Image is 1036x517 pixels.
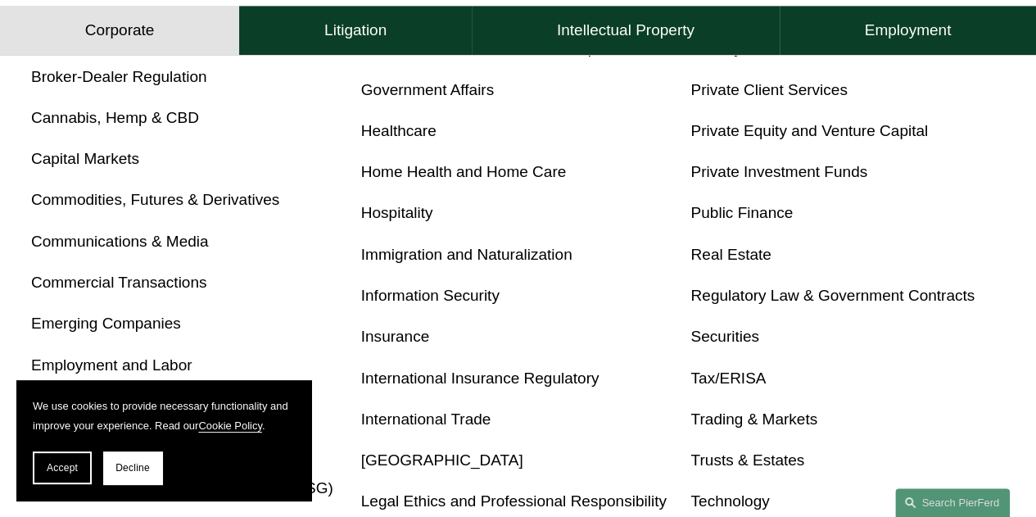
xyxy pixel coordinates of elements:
a: Private Investment Funds [690,163,867,180]
span: Decline [115,462,150,474]
p: We use cookies to provide necessary functionality and improve your experience. Read our . [33,397,295,435]
a: Insurance [361,328,430,345]
a: Technology [690,492,769,510]
a: Trading & Markets [690,410,817,428]
h4: Intellectual Property [557,21,694,41]
a: Immigration and Naturalization [361,246,572,263]
a: Securities [690,328,759,345]
a: Broker-Dealer Regulation [31,68,207,85]
a: Regulatory Law & Government Contracts [690,287,975,304]
a: Hospitality [361,204,433,221]
a: Commercial Transactions [31,274,207,291]
a: [GEOGRAPHIC_DATA] [361,451,523,469]
span: Accept [47,462,78,474]
h4: Litigation [324,21,387,41]
a: Commodities, Futures & Derivatives [31,191,279,208]
button: Decline [103,451,162,484]
a: International Trade [361,410,491,428]
button: Accept [33,451,92,484]
a: Capital Markets [31,150,139,167]
a: Emerging Companies [31,315,181,332]
h4: Corporate [85,21,155,41]
h4: Employment [864,21,951,41]
a: Real Estate [690,246,771,263]
a: Cookie Policy [198,419,262,432]
a: Tax/ERISA [690,370,766,387]
a: Home Health and Home Care [361,163,567,180]
a: International Insurance Regulatory [361,370,599,387]
a: Legal Ethics and Professional Responsibility [361,492,667,510]
a: Healthcare [361,122,437,139]
a: Employment and Labor [31,356,192,374]
a: Communications & Media [31,233,209,250]
a: Government Affairs [361,81,494,98]
a: Trusts & Estates [690,451,804,469]
a: Cannabis, Hemp & CBD [31,109,199,126]
a: Public Finance [690,204,793,221]
a: Private Client Services [690,81,847,98]
section: Cookie banner [16,380,311,501]
a: Search this site [895,488,1010,517]
a: Private Equity and Venture Capital [690,122,928,139]
a: Information Security [361,287,500,304]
